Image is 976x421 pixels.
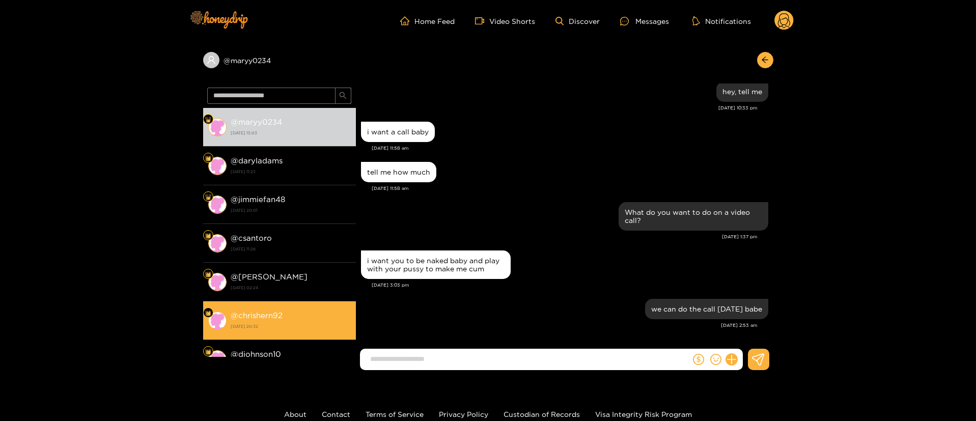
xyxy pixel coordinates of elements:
[475,16,535,25] a: Video Shorts
[231,283,351,292] strong: [DATE] 02:24
[205,271,211,277] img: Fan Level
[710,354,721,365] span: smile
[619,202,768,231] div: Oct. 3, 1:37 pm
[400,16,414,25] span: home
[693,354,704,365] span: dollar
[205,349,211,355] img: Fan Level
[722,88,762,96] div: hey, tell me
[757,52,773,68] button: arrow-left
[361,104,758,111] div: [DATE] 10:33 pm
[504,410,580,418] a: Custodian of Records
[651,305,762,313] div: we can do the call [DATE] babe
[208,273,227,291] img: conversation
[372,145,768,152] div: [DATE] 11:58 am
[555,17,600,25] a: Discover
[231,156,283,165] strong: @ daryladams
[205,117,211,123] img: Fan Level
[205,233,211,239] img: Fan Level
[231,195,285,204] strong: @ jimmiefan48
[625,208,762,224] div: What do you want to do on a video call?
[400,16,455,25] a: Home Feed
[361,250,511,279] div: Oct. 3, 3:03 pm
[361,162,436,182] div: Oct. 3, 11:58 am
[231,350,281,358] strong: @ djohnson10
[231,206,351,215] strong: [DATE] 20:01
[231,272,308,281] strong: @ [PERSON_NAME]
[339,92,347,100] span: search
[231,244,351,254] strong: [DATE] 11:26
[205,310,211,316] img: Fan Level
[205,194,211,200] img: Fan Level
[231,322,351,331] strong: [DATE] 20:32
[716,81,768,102] div: Oct. 2, 10:33 pm
[335,88,351,104] button: search
[231,128,351,137] strong: [DATE] 15:03
[372,185,768,192] div: [DATE] 11:58 am
[475,16,489,25] span: video-camera
[620,15,669,27] div: Messages
[761,56,769,65] span: arrow-left
[208,195,227,214] img: conversation
[231,167,351,176] strong: [DATE] 11:23
[203,52,356,68] div: @maryy0234
[689,16,754,26] button: Notifications
[208,350,227,369] img: conversation
[208,118,227,136] img: conversation
[595,410,692,418] a: Visa Integrity Risk Program
[366,410,424,418] a: Terms of Service
[231,118,282,126] strong: @ maryy0234
[367,128,429,136] div: i want a call baby
[284,410,306,418] a: About
[205,155,211,161] img: Fan Level
[372,282,768,289] div: [DATE] 3:03 pm
[322,410,350,418] a: Contact
[231,311,283,320] strong: @ chrishern92
[208,234,227,252] img: conversation
[207,55,216,65] span: user
[208,312,227,330] img: conversation
[691,352,706,367] button: dollar
[645,299,768,319] div: Oct. 4, 2:53 am
[367,168,430,176] div: tell me how much
[231,234,272,242] strong: @ csantoro
[439,410,488,418] a: Privacy Policy
[361,233,758,240] div: [DATE] 1:37 pm
[361,122,435,142] div: Oct. 3, 11:58 am
[208,157,227,175] img: conversation
[361,322,758,329] div: [DATE] 2:53 am
[367,257,505,273] div: i want you to be naked baby and play with your pussy to make me cum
